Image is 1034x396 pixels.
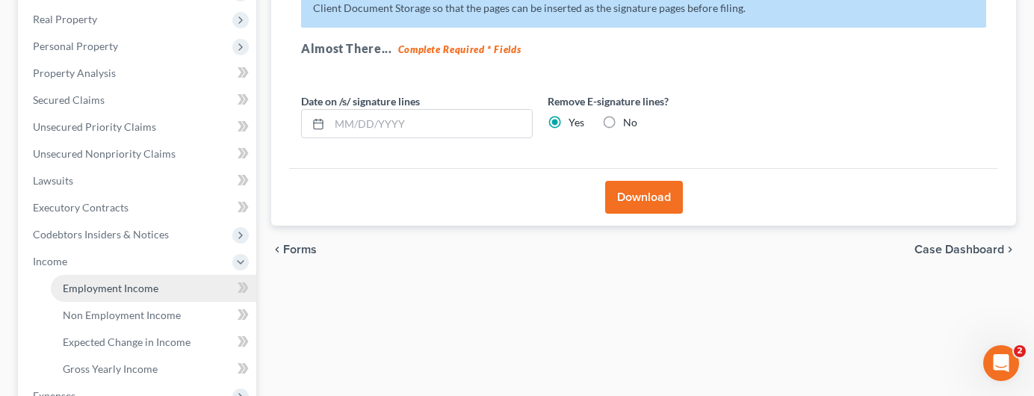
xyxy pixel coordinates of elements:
[1014,345,1026,357] span: 2
[33,120,156,133] span: Unsecured Priority Claims
[33,13,97,25] span: Real Property
[914,244,1016,256] a: Case Dashboard chevron_right
[51,275,256,302] a: Employment Income
[605,181,683,214] button: Download
[1004,244,1016,256] i: chevron_right
[33,66,116,79] span: Property Analysis
[569,115,584,130] label: Yes
[21,140,256,167] a: Unsecured Nonpriority Claims
[983,345,1019,381] iframe: Intercom live chat
[33,147,176,160] span: Unsecured Nonpriority Claims
[623,115,637,130] label: No
[271,244,283,256] i: chevron_left
[21,60,256,87] a: Property Analysis
[33,40,118,52] span: Personal Property
[33,201,129,214] span: Executory Contracts
[21,87,256,114] a: Secured Claims
[21,114,256,140] a: Unsecured Priority Claims
[548,93,779,109] label: Remove E-signature lines?
[301,93,420,109] label: Date on /s/ signature lines
[283,244,317,256] span: Forms
[51,329,256,356] a: Expected Change in Income
[21,194,256,221] a: Executory Contracts
[63,362,158,375] span: Gross Yearly Income
[63,282,158,294] span: Employment Income
[33,255,67,267] span: Income
[51,356,256,383] a: Gross Yearly Income
[21,167,256,194] a: Lawsuits
[329,110,532,138] input: MM/DD/YYYY
[51,302,256,329] a: Non Employment Income
[63,309,181,321] span: Non Employment Income
[398,43,521,55] strong: Complete Required * Fields
[914,244,1004,256] span: Case Dashboard
[33,228,169,241] span: Codebtors Insiders & Notices
[301,40,986,58] h5: Almost There...
[33,93,105,106] span: Secured Claims
[33,174,73,187] span: Lawsuits
[63,335,191,348] span: Expected Change in Income
[271,244,337,256] button: chevron_left Forms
